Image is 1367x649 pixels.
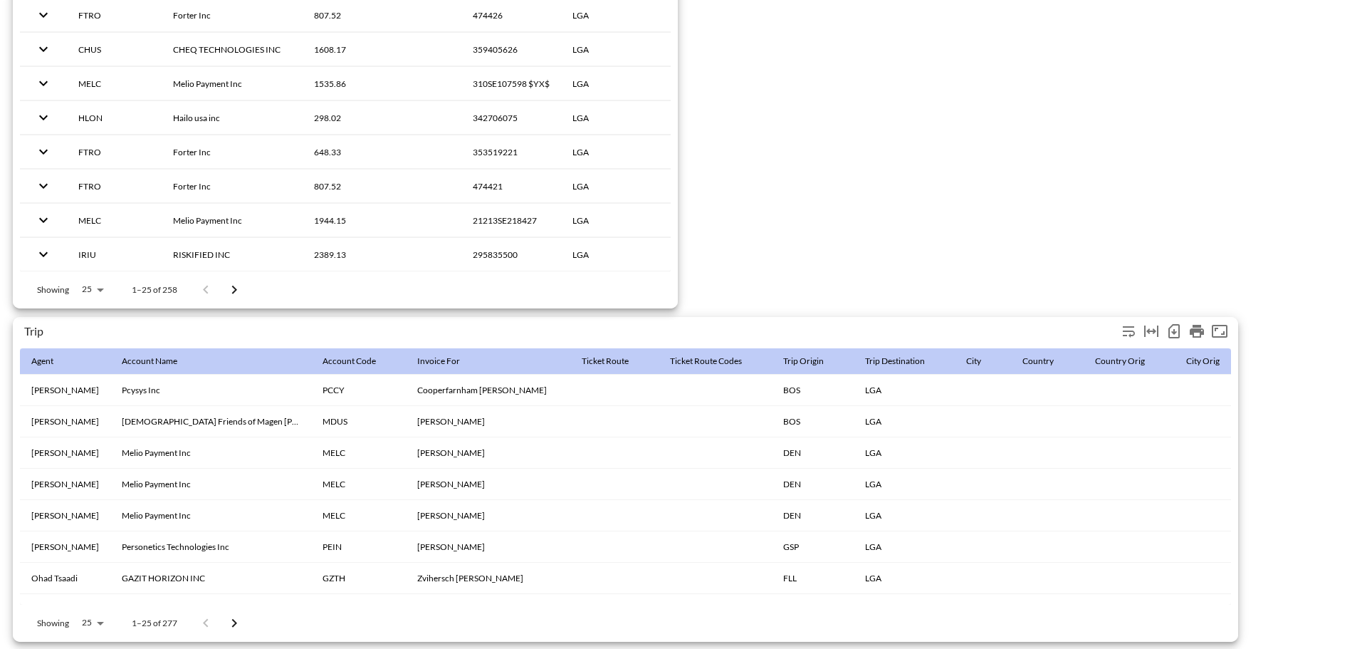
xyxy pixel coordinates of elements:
th: PWM [772,594,854,625]
th: LGA [561,33,662,66]
th: Personetics Technologies Inc [110,531,311,563]
th: LGA [561,238,662,271]
th: PCCY [311,375,406,406]
th: Zvihersch Gordon [406,563,570,594]
span: Trip Destination [865,353,943,370]
th: LGA [854,563,955,594]
div: Account Name [122,353,177,370]
th: LGA [561,135,662,169]
th: 474421 [461,170,561,203]
div: Country [1022,353,1054,370]
th: Thomase Robertsjr [406,531,570,563]
th: LGA [561,170,662,203]
th: 648.33 [303,135,393,169]
th: LGA [854,594,955,625]
th: FTRO [67,135,162,169]
div: Print [1185,320,1208,343]
th: LGA [561,67,662,100]
th: Hailo usa inc [162,101,303,135]
th: LGA [854,469,955,500]
th: DEN [772,469,854,500]
th: Chelsea Maco [406,437,570,469]
th: LGA [561,101,662,135]
span: Country [1022,353,1072,370]
div: Ticket Route Codes [670,353,742,370]
th: 353519221 [461,135,561,169]
th: Melio Payment Inc [110,500,311,531]
th: IRIU [67,238,162,271]
button: expand row [31,140,56,164]
div: Trip [24,324,1117,338]
th: BOS [772,406,854,437]
th: Mara Parker [20,406,110,437]
p: 1–25 of 277 [132,617,177,629]
p: Showing [37,284,69,296]
th: Emma Linnane [406,594,570,625]
span: Agent [31,353,72,370]
button: expand row [31,242,56,266]
th: 1 [662,33,745,66]
th: 1 [662,170,745,203]
th: HLON [67,101,162,135]
th: 1608.17 [303,33,393,66]
span: Account Name [122,353,196,370]
div: Ticket Route [582,353,629,370]
th: Forter Inc [162,135,303,169]
th: Karla Strum [20,594,110,625]
button: expand row [31,208,56,232]
span: Ticket Route Codes [670,353,760,370]
th: BOS [772,375,854,406]
th: 1 [662,67,745,100]
th: MELC [311,500,406,531]
span: Invoice For [417,353,478,370]
th: Victoria Rogov [20,500,110,531]
th: Melio Payment Inc [162,67,303,100]
th: 2389.13 [303,238,393,271]
div: Country Orig [1095,353,1145,370]
th: Melio Payment Inc [110,469,311,500]
th: LGA [854,437,955,469]
th: RISKIFIED INC [162,238,303,271]
th: 1 [662,204,745,237]
th: 295835500 [461,238,561,271]
th: GSP [772,531,854,563]
span: City [966,353,1000,370]
th: 1 [662,238,745,271]
button: expand row [31,71,56,95]
th: Ohad Tsaadi [20,563,110,594]
th: Victoria Rogov [20,437,110,469]
div: Number of rows selected for download: 277 [1163,320,1185,343]
div: Toggle table layout between fixed and auto (default: auto) [1140,320,1163,343]
span: Ticket Route [582,353,647,370]
th: Forter Inc [110,594,311,625]
th: Pcysys Inc [110,375,311,406]
button: expand row [31,37,56,61]
th: 1944.15 [303,204,393,237]
th: 1535.86 [303,67,393,100]
th: Forter Inc [162,170,303,203]
th: MELC [67,204,162,237]
span: Account Code [323,353,394,370]
th: PEIN [311,531,406,563]
th: Melio Payment Inc [162,204,303,237]
button: expand row [31,105,56,130]
th: Victoria Rogov [20,375,110,406]
th: Victoria Rogov [20,469,110,500]
th: FLL [772,563,854,594]
th: Lisa Benigno [406,500,570,531]
th: MELC [67,67,162,100]
th: 1 [662,101,745,135]
th: GZTH [311,563,406,594]
p: Showing [37,617,69,629]
th: MDUS [311,406,406,437]
th: Melio Payment Inc [110,437,311,469]
div: Account Code [323,353,376,370]
th: Cooperfarnham Fuller [406,375,570,406]
th: GAZIT HORIZON INC [110,563,311,594]
button: Go to next page [220,609,248,638]
button: expand row [31,3,56,27]
th: DEN [772,500,854,531]
div: 25 [75,613,109,632]
th: LGA [854,500,955,531]
p: 1–25 of 258 [132,284,177,296]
